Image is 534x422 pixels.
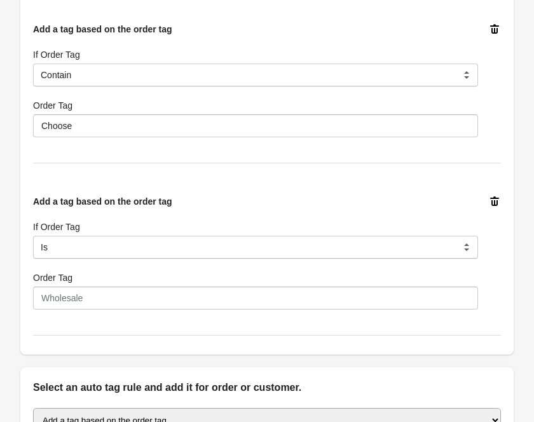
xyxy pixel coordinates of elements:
label: Order Tag [33,99,72,112]
input: Wholesale [33,114,478,137]
label: If Order Tag [33,48,80,61]
label: If Order Tag [33,221,80,233]
h2: Select an auto tag rule and add it for order or customer. [33,380,501,395]
label: Order Tag [33,271,72,284]
span: Add a tag based on the order tag [33,196,172,207]
input: Wholesale [33,287,478,310]
span: Add a tag based on the order tag [33,24,172,34]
